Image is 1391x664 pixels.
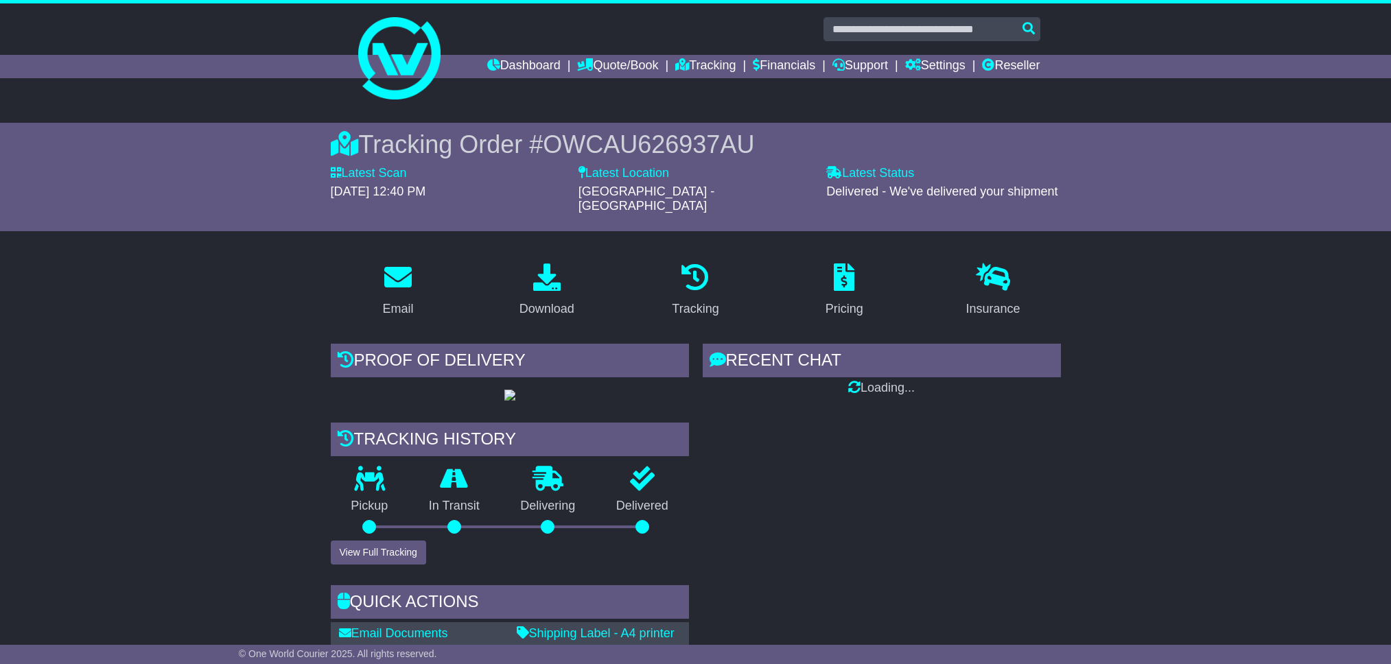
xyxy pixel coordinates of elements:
[577,55,658,78] a: Quote/Book
[703,344,1061,381] div: RECENT CHAT
[504,390,515,401] img: GetPodImage
[817,259,872,323] a: Pricing
[832,55,888,78] a: Support
[517,626,675,640] a: Shipping Label - A4 printer
[500,499,596,514] p: Delivering
[578,166,669,181] label: Latest Location
[487,55,561,78] a: Dashboard
[578,185,714,213] span: [GEOGRAPHIC_DATA] - [GEOGRAPHIC_DATA]
[982,55,1040,78] a: Reseller
[331,130,1061,159] div: Tracking Order #
[905,55,966,78] a: Settings
[331,185,426,198] span: [DATE] 12:40 PM
[382,300,413,318] div: Email
[519,300,574,318] div: Download
[596,499,689,514] p: Delivered
[339,626,448,640] a: Email Documents
[511,259,583,323] a: Download
[826,300,863,318] div: Pricing
[543,130,754,158] span: OWCAU626937AU
[331,499,409,514] p: Pickup
[826,166,914,181] label: Latest Status
[239,648,437,659] span: © One World Courier 2025. All rights reserved.
[663,259,727,323] a: Tracking
[331,166,407,181] label: Latest Scan
[408,499,500,514] p: In Transit
[331,541,426,565] button: View Full Tracking
[753,55,815,78] a: Financials
[826,185,1057,198] span: Delivered - We've delivered your shipment
[675,55,736,78] a: Tracking
[672,300,718,318] div: Tracking
[703,381,1061,396] div: Loading...
[373,259,422,323] a: Email
[331,344,689,381] div: Proof of Delivery
[331,585,689,622] div: Quick Actions
[966,300,1020,318] div: Insurance
[331,423,689,460] div: Tracking history
[957,259,1029,323] a: Insurance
